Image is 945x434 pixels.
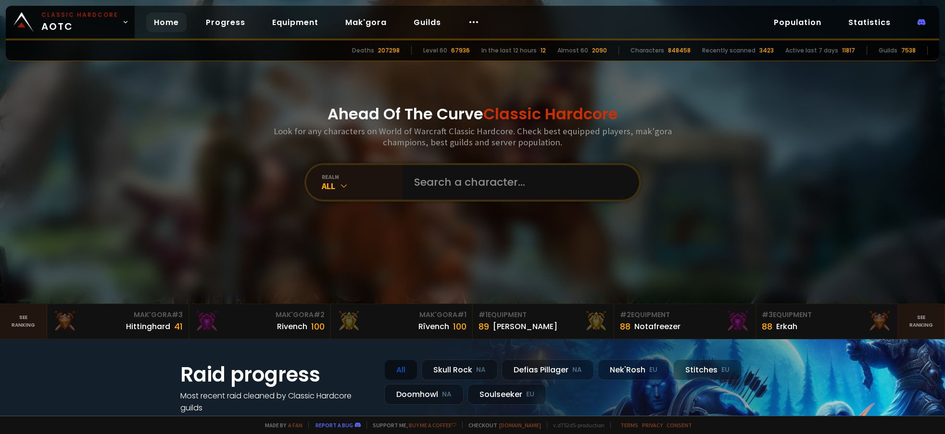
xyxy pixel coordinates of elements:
div: 41 [174,320,183,333]
div: Rivench [277,320,307,332]
span: # 2 [314,310,325,319]
span: # 1 [457,310,466,319]
div: Doomhowl [384,384,464,405]
div: Defias Pillager [502,359,594,380]
a: a fan [288,421,302,429]
a: Mak'Gora#3Hittinghard41 [47,304,189,339]
div: 3423 [759,46,774,55]
div: 88 [762,320,772,333]
div: In the last 12 hours [481,46,537,55]
span: # 1 [479,310,488,319]
div: Mak'Gora [337,310,466,320]
div: [PERSON_NAME] [493,320,557,332]
span: AOTC [41,11,118,34]
a: Privacy [642,421,663,429]
small: NA [572,365,582,375]
a: Mak'Gora#2Rivench100 [189,304,331,339]
span: # 2 [620,310,631,319]
div: Equipment [620,310,750,320]
h1: Raid progress [180,359,373,390]
div: All [322,180,403,191]
div: Skull Rock [421,359,498,380]
div: Equipment [762,310,892,320]
div: 100 [311,320,325,333]
a: Seeranking [898,304,945,339]
a: #1Equipment89[PERSON_NAME] [473,304,615,339]
h1: Ahead Of The Curve [328,102,618,126]
a: Mak'gora [338,13,394,32]
a: Mak'Gora#1Rîvench100 [331,304,473,339]
div: 7538 [901,46,916,55]
div: Mak'Gora [53,310,183,320]
div: Stitches [673,359,742,380]
small: EU [721,365,730,375]
span: v. d752d5 - production [547,421,605,429]
small: NA [442,390,452,399]
a: #3Equipment88Erkah [756,304,898,339]
h3: Look for any characters on World of Warcraft Classic Hardcore. Check best equipped players, mak'g... [270,126,676,148]
small: NA [476,365,486,375]
a: [DOMAIN_NAME] [499,421,541,429]
a: #2Equipment88Notafreezer [614,304,756,339]
a: Buy me a coffee [409,421,456,429]
div: 88 [620,320,630,333]
a: Guilds [406,13,449,32]
div: realm [322,173,403,180]
div: Mak'Gora [195,310,325,320]
div: 848458 [668,46,691,55]
div: All [384,359,417,380]
span: Checkout [462,421,541,429]
div: Guilds [879,46,897,55]
div: 207298 [378,46,400,55]
div: 67936 [451,46,470,55]
div: 100 [453,320,466,333]
div: Notafreezer [634,320,680,332]
a: Home [146,13,187,32]
small: EU [649,365,657,375]
div: 89 [479,320,489,333]
span: Classic Hardcore [483,103,618,125]
a: Progress [198,13,253,32]
h4: Most recent raid cleaned by Classic Hardcore guilds [180,390,373,414]
a: Equipment [265,13,326,32]
a: Classic HardcoreAOTC [6,6,135,38]
div: Erkah [776,320,797,332]
div: Almost 60 [557,46,588,55]
div: Characters [630,46,664,55]
div: Active last 7 days [785,46,838,55]
span: Support me, [366,421,456,429]
div: Recently scanned [702,46,756,55]
small: EU [526,390,534,399]
div: Deaths [352,46,374,55]
div: Level 60 [423,46,447,55]
a: Terms [620,421,638,429]
div: Soulseeker [467,384,546,405]
a: Population [766,13,829,32]
a: Statistics [841,13,898,32]
small: Classic Hardcore [41,11,118,19]
div: 12 [541,46,546,55]
a: Consent [667,421,692,429]
input: Search a character... [408,165,628,200]
div: Equipment [479,310,608,320]
div: 2090 [592,46,607,55]
span: # 3 [762,310,773,319]
div: Nek'Rosh [598,359,669,380]
div: Rîvench [418,320,449,332]
span: Made by [259,421,302,429]
a: Report a bug [315,421,353,429]
span: # 3 [172,310,183,319]
div: Hittinghard [126,320,170,332]
div: 11817 [842,46,855,55]
a: See all progress [180,414,243,425]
